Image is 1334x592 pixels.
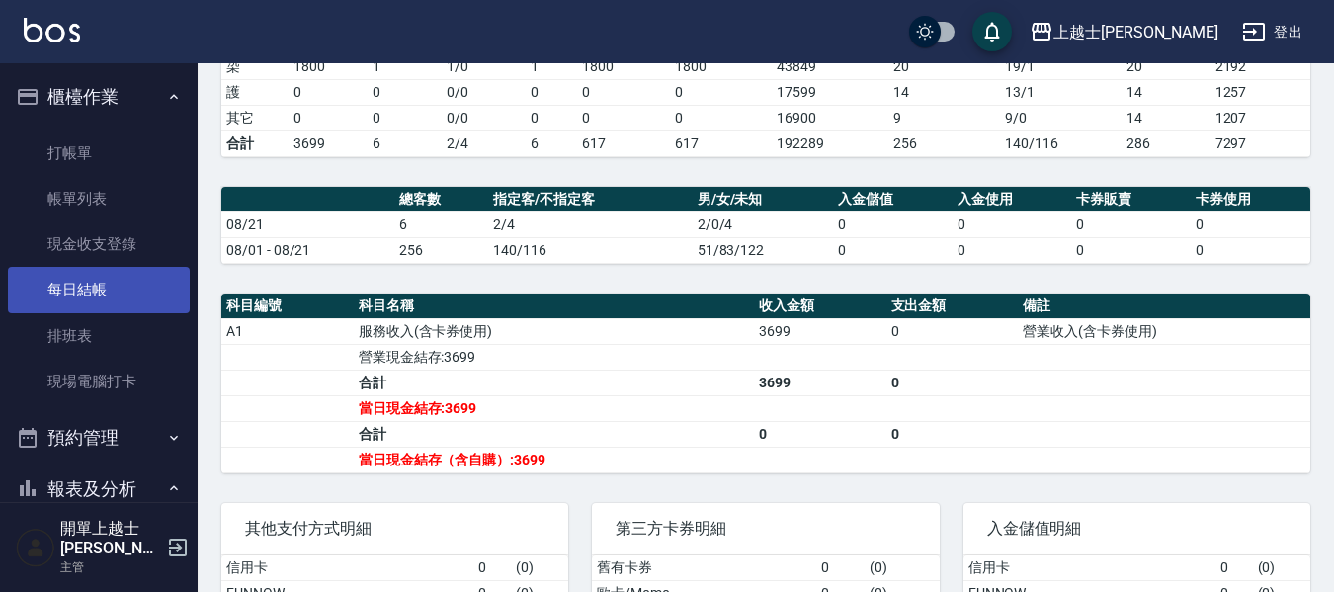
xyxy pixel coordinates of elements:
td: 9 / 0 [1000,105,1122,130]
td: 0 [1071,237,1191,263]
td: 0 [577,105,670,130]
td: 20 [888,53,1001,79]
button: save [972,12,1012,51]
td: 617 [577,130,670,156]
td: ( 0 ) [1253,555,1310,581]
th: 收入金額 [754,294,886,319]
td: 617 [670,130,773,156]
td: 192289 [772,130,888,156]
td: 19 / 1 [1000,53,1122,79]
td: 9 [888,105,1001,130]
a: 帳單列表 [8,176,190,221]
td: 當日現金結存:3699 [354,395,754,421]
td: 3699 [289,130,368,156]
td: 1 [526,53,577,79]
td: 14 [1122,79,1210,105]
td: 0 [526,105,577,130]
th: 總客數 [394,187,488,212]
td: 140/116 [1000,130,1122,156]
td: 0 [886,370,1019,395]
button: 櫃檯作業 [8,71,190,123]
td: 信用卡 [221,555,473,581]
td: 0 [1191,237,1310,263]
th: 指定客/不指定客 [488,187,693,212]
td: 0 [368,105,443,130]
td: 0 [1191,211,1310,237]
span: 其他支付方式明細 [245,519,544,539]
td: 0 [833,211,953,237]
td: 0 [289,79,368,105]
td: 08/01 - 08/21 [221,237,394,263]
td: 其它 [221,105,289,130]
td: 14 [888,79,1001,105]
td: 0 [886,318,1019,344]
td: 1 / 0 [442,53,526,79]
td: 0 [670,105,773,130]
td: 6 [368,130,443,156]
th: 科目編號 [221,294,354,319]
td: 0 [816,555,865,581]
th: 男/女/未知 [693,187,833,212]
td: 0 [670,79,773,105]
td: 護 [221,79,289,105]
td: ( 0 ) [865,555,940,581]
td: 1 [368,53,443,79]
td: 0 [833,237,953,263]
td: 0 [886,421,1019,447]
td: 6 [394,211,488,237]
td: 17599 [772,79,888,105]
img: Person [16,528,55,567]
span: 第三方卡券明細 [616,519,915,539]
td: 51/83/122 [693,237,833,263]
th: 卡券使用 [1191,187,1310,212]
a: 現金收支登錄 [8,221,190,267]
td: 信用卡 [963,555,1215,581]
td: ( 0 ) [511,555,568,581]
td: 14 [1122,105,1210,130]
th: 卡券販賣 [1071,187,1191,212]
td: 2/0/4 [693,211,833,237]
td: 1800 [577,53,670,79]
table: a dense table [221,294,1310,473]
td: 13 / 1 [1000,79,1122,105]
td: 舊有卡券 [592,555,816,581]
td: 0 [577,79,670,105]
td: 合計 [354,421,754,447]
img: Logo [24,18,80,42]
td: 6 [526,130,577,156]
td: 營業收入(含卡券使用) [1018,318,1310,344]
td: 當日現金結存（含自購）:3699 [354,447,754,472]
th: 支出金額 [886,294,1019,319]
h5: 開單上越士[PERSON_NAME] [60,519,161,558]
td: 286 [1122,130,1210,156]
td: 1800 [670,53,773,79]
td: 256 [394,237,488,263]
div: 上越士[PERSON_NAME] [1053,20,1218,44]
button: 登出 [1234,14,1310,50]
table: a dense table [221,187,1310,264]
td: 3699 [754,318,886,344]
a: 打帳單 [8,130,190,176]
td: 2/4 [488,211,693,237]
td: 0 [754,421,886,447]
td: 0 [368,79,443,105]
button: 預約管理 [8,412,190,464]
td: 20 [1122,53,1210,79]
td: 08/21 [221,211,394,237]
td: 140/116 [488,237,693,263]
td: 2/4 [442,130,526,156]
td: 16900 [772,105,888,130]
th: 入金使用 [953,187,1072,212]
th: 科目名稱 [354,294,754,319]
td: 營業現金結存:3699 [354,344,754,370]
td: 染 [221,53,289,79]
td: 合計 [354,370,754,395]
p: 主管 [60,558,161,576]
button: 報表及分析 [8,464,190,515]
button: 上越士[PERSON_NAME] [1022,12,1226,52]
td: 合計 [221,130,289,156]
td: 0 [289,105,368,130]
a: 現場電腦打卡 [8,359,190,404]
td: 1800 [289,53,368,79]
td: 0 [1215,555,1253,581]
